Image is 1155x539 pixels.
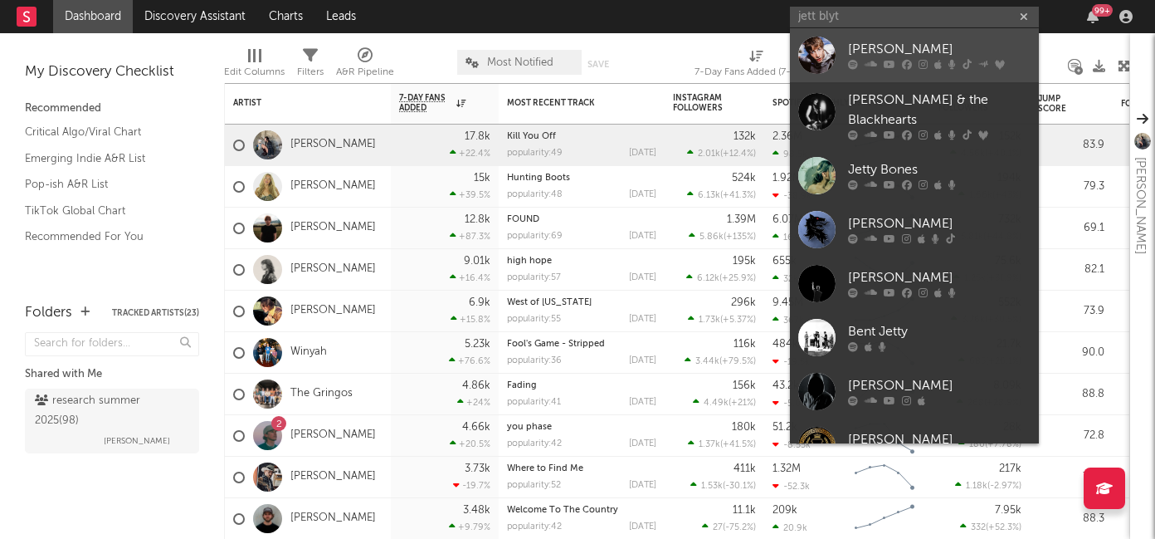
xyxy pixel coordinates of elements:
[629,315,656,324] div: [DATE]
[462,380,490,391] div: 4.86k
[487,57,553,68] span: Most Notified
[772,522,807,533] div: 20.9k
[507,423,656,432] div: you phase
[451,314,490,325] div: +15.8 %
[507,398,561,407] div: popularity: 41
[25,332,199,356] input: Search for folders...
[772,297,803,308] div: 9.45M
[960,522,1021,532] div: ( )
[699,440,720,449] span: 1.37k
[1038,509,1104,529] div: 88.3
[695,357,719,366] span: 3.44k
[733,463,756,474] div: 411k
[290,179,376,194] a: [PERSON_NAME]
[1087,10,1099,23] button: 99+
[688,439,756,449] div: ( )
[731,399,753,408] span: +21 %
[687,148,756,159] div: ( )
[772,463,801,474] div: 1.32M
[725,523,753,532] span: -75.2 %
[507,506,656,515] div: Welcome To The Country
[233,98,358,108] div: Artist
[772,356,810,367] div: -19.5k
[464,256,490,267] div: 9.01k
[732,422,756,433] div: 180k
[629,356,656,365] div: [DATE]
[465,131,490,142] div: 17.8k
[104,431,170,451] span: [PERSON_NAME]
[587,60,609,69] button: Save
[772,339,798,350] div: 484k
[629,232,656,241] div: [DATE]
[790,311,1039,365] a: Bent Jetty
[772,173,802,184] div: 1.92M
[1038,385,1104,404] div: 88.8
[507,132,556,141] a: Kill You Off
[772,256,797,267] div: 655k
[35,391,185,431] div: research summer 2025 ( 98 )
[772,505,797,516] div: 209k
[723,191,753,200] span: +41.3 %
[772,398,811,409] div: -5.07k
[507,232,563,241] div: popularity: 69
[790,7,1039,27] input: Search for artists
[969,440,985,449] span: 180
[507,190,563,199] div: popularity: 48
[507,340,605,349] a: Fool's Game - Stripped
[469,297,490,308] div: 6.9k
[1038,468,1104,488] div: 70.4
[450,231,490,242] div: +87.3 %
[1038,177,1104,197] div: 79.3
[723,316,753,325] span: +5.37 %
[988,523,1019,532] span: +52.3 %
[629,273,656,282] div: [DATE]
[450,148,490,159] div: +22.4 %
[507,506,618,515] a: Welcome To The Country
[702,522,756,532] div: ( )
[699,233,724,242] span: 5.86k
[688,314,756,325] div: ( )
[685,355,756,366] div: ( )
[465,463,490,474] div: 3.73k
[1038,426,1104,446] div: 72.8
[290,470,376,484] a: [PERSON_NAME]
[722,357,753,366] span: +79.5 %
[112,309,199,317] button: Tracked Artists(23)
[25,123,183,141] a: Critical Algo/Viral Chart
[673,93,731,113] div: Instagram Followers
[999,463,1021,474] div: 217k
[772,439,811,450] div: -8.55k
[1038,260,1104,280] div: 82.1
[722,274,753,283] span: +25.9 %
[290,345,327,360] a: Winyah
[290,387,353,401] a: The Gringos
[290,512,376,526] a: [PERSON_NAME]
[507,132,656,141] div: Kill You Off
[694,42,819,90] div: 7-Day Fans Added (7-Day Fans Added)
[732,173,756,184] div: 524k
[848,160,1031,180] div: Jetty Bones
[772,232,804,243] div: 164k
[848,322,1031,342] div: Bent Jetty
[463,505,490,516] div: 3.48k
[731,297,756,308] div: 296k
[290,138,376,152] a: [PERSON_NAME]
[848,268,1031,288] div: [PERSON_NAME]
[790,28,1039,82] a: [PERSON_NAME]
[507,340,656,349] div: Fool's Game - Stripped
[987,440,1019,449] span: +7.78 %
[507,381,537,390] a: Fading
[1038,135,1104,155] div: 83.9
[790,203,1039,257] a: [PERSON_NAME]
[690,480,756,491] div: ( )
[848,376,1031,396] div: [PERSON_NAME]
[507,356,562,365] div: popularity: 36
[689,231,756,242] div: ( )
[25,228,183,246] a: Recommended For You
[955,480,1021,491] div: ( )
[449,355,490,366] div: +76.6 %
[465,339,490,350] div: 5.23k
[224,42,285,90] div: Edit Columns
[990,482,1019,491] span: -2.97 %
[25,149,183,168] a: Emerging Indie A&R List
